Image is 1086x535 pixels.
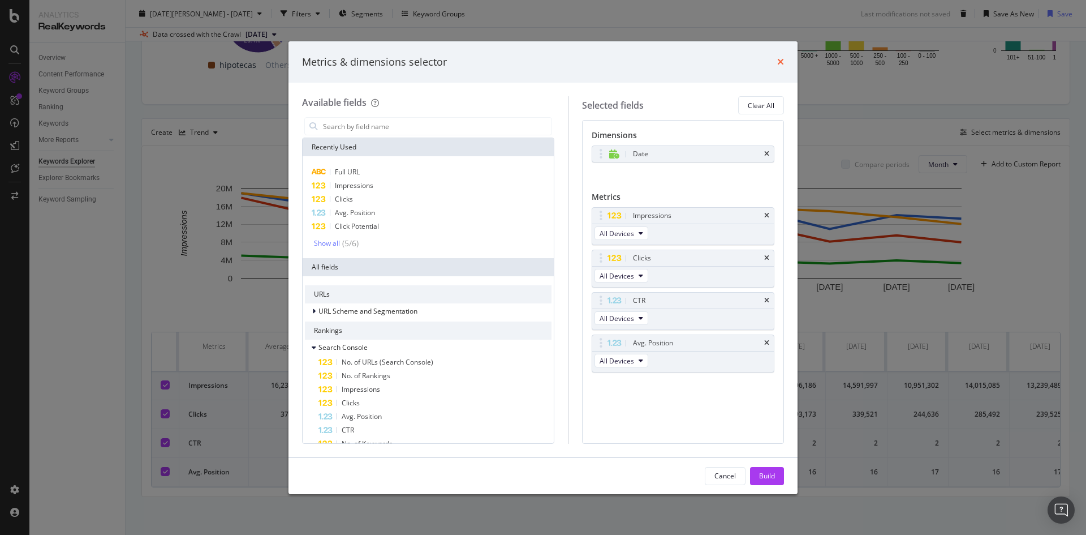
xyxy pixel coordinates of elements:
[633,148,648,160] div: Date
[342,412,382,421] span: Avg. Position
[303,138,554,156] div: Recently Used
[592,130,774,145] div: Dimensions
[764,255,769,262] div: times
[594,226,648,240] button: All Devices
[318,343,368,352] span: Search Console
[305,322,551,340] div: Rankings
[600,314,634,323] span: All Devices
[322,118,551,135] input: Search by field name
[592,207,774,245] div: ImpressionstimesAll Devices
[738,96,784,114] button: Clear All
[314,239,340,247] div: Show all
[303,258,554,276] div: All fields
[750,467,784,485] button: Build
[764,297,769,304] div: times
[600,271,634,281] span: All Devices
[600,229,634,238] span: All Devices
[342,398,360,408] span: Clicks
[335,221,379,231] span: Click Potential
[335,167,360,177] span: Full URL
[302,55,447,70] div: Metrics & dimensions selector
[342,384,380,394] span: Impressions
[582,99,644,112] div: Selected fields
[592,145,774,162] div: Datetimes
[1048,497,1075,524] div: Open Intercom Messenger
[340,238,359,249] div: ( 5 / 6 )
[592,292,774,330] div: CTRtimesAll Devices
[288,41,798,494] div: modal
[705,467,745,485] button: Cancel
[764,340,769,346] div: times
[592,191,774,207] div: Metrics
[600,356,634,366] span: All Devices
[759,471,775,481] div: Build
[592,250,774,288] div: ClickstimesAll Devices
[748,101,774,110] div: Clear All
[318,306,417,316] span: URL Scheme and Segmentation
[592,335,774,373] div: Avg. PositiontimesAll Devices
[335,181,373,190] span: Impressions
[633,337,673,349] div: Avg. Position
[777,55,784,70] div: times
[342,371,390,380] span: No. of Rankings
[714,471,736,481] div: Cancel
[335,208,375,217] span: Avg. Position
[342,357,433,367] span: No. of URLs (Search Console)
[594,269,648,283] button: All Devices
[594,354,648,367] button: All Devices
[633,210,671,221] div: Impressions
[633,295,645,306] div: CTR
[594,311,648,325] button: All Devices
[764,212,769,219] div: times
[764,151,769,157] div: times
[633,252,651,264] div: Clicks
[305,285,551,303] div: URLs
[335,194,353,204] span: Clicks
[302,96,367,109] div: Available fields
[342,425,354,435] span: CTR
